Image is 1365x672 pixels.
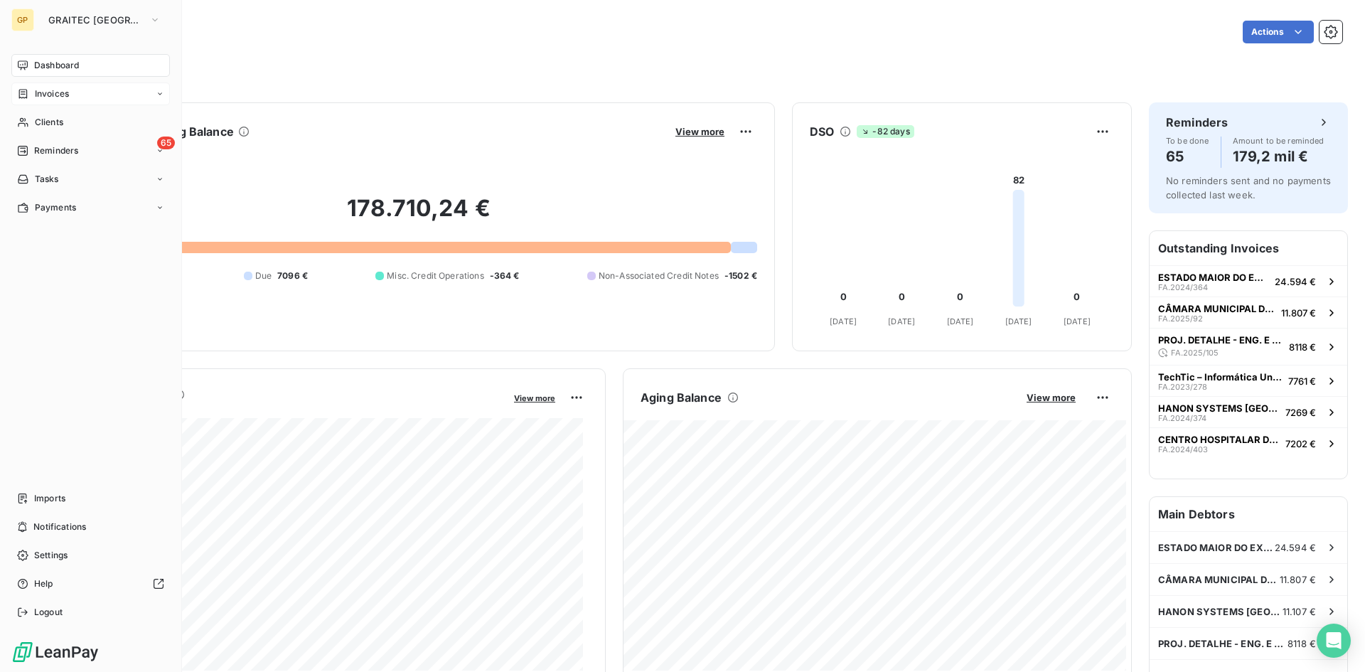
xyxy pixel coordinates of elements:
[1281,307,1316,319] span: 11.807 €
[80,194,757,237] h2: 178.710,24 €
[724,270,757,282] span: -1502 €
[1150,396,1347,427] button: HANON SYSTEMS [GEOGRAPHIC_DATA], [GEOGRAPHIC_DATA].FA.2024/3747269 €
[11,572,170,595] a: Help
[48,14,144,26] span: GRAITEC [GEOGRAPHIC_DATA]
[641,389,722,406] h6: Aging Balance
[34,492,65,505] span: Imports
[11,111,170,134] a: Clients
[1280,574,1316,585] span: 11.807 €
[387,270,483,282] span: Misc. Credit Operations
[34,59,79,72] span: Dashboard
[1158,371,1283,383] span: TechTic – Informática Unipessoal, Lda
[1166,114,1228,131] h6: Reminders
[1243,21,1314,43] button: Actions
[11,168,170,191] a: Tasks
[1158,402,1280,414] span: HANON SYSTEMS [GEOGRAPHIC_DATA], [GEOGRAPHIC_DATA].
[514,393,555,403] span: View more
[1150,365,1347,396] button: TechTic – Informática Unipessoal, LdaFA.2023/2787761 €
[1289,341,1316,353] span: 8118 €
[1064,316,1091,326] tspan: [DATE]
[11,54,170,77] a: Dashboard
[1283,606,1316,617] span: 11.107 €
[255,270,272,282] span: Due
[1158,574,1280,585] span: CÂMARA MUNICIPAL DE [GEOGRAPHIC_DATA]
[34,144,78,157] span: Reminders
[1150,328,1347,365] button: PROJ. DETALHE - ENG. E GESTÃO DE PROJ.FA.2025/1058118 €
[33,521,86,533] span: Notifications
[1150,231,1347,265] h6: Outstanding Invoices
[34,606,63,619] span: Logout
[1150,297,1347,328] button: CÂMARA MUNICIPAL DE [GEOGRAPHIC_DATA]FA.2025/9211.807 €
[1158,606,1283,617] span: HANON SYSTEMS [GEOGRAPHIC_DATA], [GEOGRAPHIC_DATA].
[1158,272,1269,283] span: ESTADO MAIOR DO EXÉRCITO
[1233,137,1324,145] span: Amount to be reminded
[1285,438,1316,449] span: 7202 €
[35,173,59,186] span: Tasks
[35,116,63,129] span: Clients
[1158,314,1203,323] span: FA.2025/92
[1166,175,1331,201] span: No reminders sent and no payments collected last week.
[671,125,729,138] button: View more
[599,270,719,282] span: Non-Associated Credit Notes
[1275,276,1316,287] span: 24.594 €
[34,577,53,590] span: Help
[35,87,69,100] span: Invoices
[1158,334,1283,346] span: PROJ. DETALHE - ENG. E GESTÃO DE PROJ.
[1275,542,1316,553] span: 24.594 €
[947,316,974,326] tspan: [DATE]
[1150,497,1347,531] h6: Main Debtors
[1285,407,1316,418] span: 7269 €
[510,391,560,404] button: View more
[888,316,915,326] tspan: [DATE]
[1158,283,1208,292] span: FA.2024/364
[1158,414,1206,422] span: FA.2024/374
[157,137,175,149] span: 65
[1158,434,1280,445] span: CENTRO HOSPITALAR DE [GEOGRAPHIC_DATA]/E
[1288,375,1316,387] span: 7761 €
[1171,348,1219,357] span: FA.2025/105
[1150,427,1347,459] button: CENTRO HOSPITALAR DE [GEOGRAPHIC_DATA]/EFA.2024/4037202 €
[1233,145,1324,168] h4: 179,2 mil €
[80,403,504,418] span: Monthly Revenue
[1158,303,1275,314] span: CÂMARA MUNICIPAL DE [GEOGRAPHIC_DATA]
[11,82,170,105] a: Invoices
[830,316,857,326] tspan: [DATE]
[35,201,76,214] span: Payments
[1158,383,1207,391] span: FA.2023/278
[11,139,170,162] a: 65Reminders
[11,196,170,219] a: Payments
[1005,316,1032,326] tspan: [DATE]
[11,9,34,31] div: GP
[11,544,170,567] a: Settings
[1317,624,1351,658] div: Open Intercom Messenger
[1027,392,1076,403] span: View more
[857,125,914,138] span: -82 days
[34,549,68,562] span: Settings
[1158,638,1288,649] span: PROJ. DETALHE - ENG. E GESTÃO DE PROJ.
[11,641,100,663] img: Logo LeanPay
[1288,638,1316,649] span: 8118 €
[1158,542,1275,553] span: ESTADO MAIOR DO EXÉRCITO
[1166,137,1209,145] span: To be done
[11,487,170,510] a: Imports
[1166,145,1209,168] h4: 65
[1022,391,1080,404] button: View more
[277,270,308,282] span: 7096 €
[810,123,834,140] h6: DSO
[1150,265,1347,297] button: ESTADO MAIOR DO EXÉRCITOFA.2024/36424.594 €
[675,126,724,137] span: View more
[490,270,520,282] span: -364 €
[1158,445,1208,454] span: FA.2024/403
